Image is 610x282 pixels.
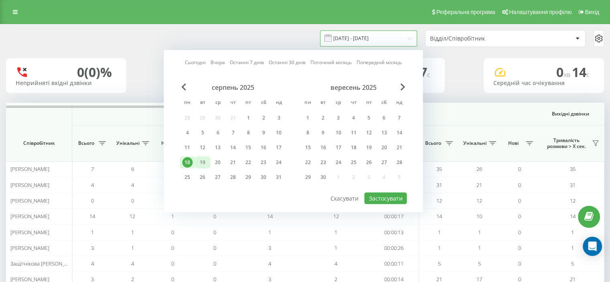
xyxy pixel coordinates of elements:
span: 14 [570,213,576,220]
div: 22 [302,157,313,168]
div: 8 [302,128,313,138]
div: пт 12 вер 2025 р. [361,127,376,139]
div: 4 [182,128,193,138]
div: ср 13 серп 2025 р. [210,142,225,154]
a: Попередній місяць [357,59,402,66]
div: 4 [348,113,359,123]
div: 2 [258,113,269,123]
div: вт 2 вер 2025 р. [315,112,330,124]
div: сб 9 серп 2025 р. [256,127,271,139]
div: пн 25 серп 2025 р. [180,171,195,183]
div: 28 [228,172,238,183]
abbr: понеділок [302,97,314,109]
span: 14 [267,213,273,220]
div: 11 [348,128,359,138]
span: 0 [213,260,216,267]
span: 14 [436,213,442,220]
div: чт 18 вер 2025 р. [346,142,361,154]
span: Тривалість розмови > Х сек. [543,137,590,150]
div: 21 [228,157,238,168]
div: 24 [274,157,284,168]
div: пн 8 вер 2025 р. [300,127,315,139]
abbr: середа [332,97,344,109]
span: 1 [571,229,574,236]
div: пн 22 вер 2025 р. [300,156,315,168]
span: [PERSON_NAME] [10,244,49,252]
span: c [586,70,590,79]
span: 1 [478,229,481,236]
div: 20 [213,157,223,168]
div: вт 30 вер 2025 р. [315,171,330,183]
div: 13 [213,142,223,153]
div: ср 24 вер 2025 р. [330,156,346,168]
span: 0 [131,197,134,204]
div: пн 18 серп 2025 р. [180,156,195,168]
div: пт 29 серп 2025 р. [241,171,256,183]
span: 1 [334,229,337,236]
a: Поточний місяць [310,59,352,66]
div: 9 [258,128,269,138]
div: чт 14 серп 2025 р. [225,142,241,154]
div: 1 [302,113,313,123]
a: Останні 30 днів [269,59,306,66]
span: 1 [571,244,574,252]
span: 35 [570,165,576,172]
span: 0 [518,260,521,267]
span: [PERSON_NAME] [10,213,49,220]
a: Сьогодні [185,59,206,66]
div: пт 1 серп 2025 р. [241,112,256,124]
span: 12 [333,213,339,220]
div: Open Intercom Messenger [583,237,602,256]
span: Нові [156,140,176,146]
div: чт 4 вер 2025 р. [346,112,361,124]
td: 00:00:26 [369,240,419,256]
div: чт 28 серп 2025 р. [225,171,241,183]
span: 26 [476,165,482,172]
div: пн 11 серп 2025 р. [180,142,195,154]
div: чт 25 вер 2025 р. [346,156,361,168]
div: нд 17 серп 2025 р. [271,142,286,154]
div: ср 27 серп 2025 р. [210,171,225,183]
span: 3 [91,244,94,252]
abbr: субота [378,97,390,109]
div: 3 [333,113,343,123]
span: 1 [171,213,174,220]
div: 5 [197,128,208,138]
div: вт 16 вер 2025 р. [315,142,330,154]
abbr: неділя [273,97,285,109]
div: нд 28 вер 2025 р. [391,156,407,168]
div: вт 26 серп 2025 р. [195,171,210,183]
span: 0 [518,244,521,252]
span: 0 [171,229,174,236]
div: 27 [379,157,389,168]
span: 0 [518,229,521,236]
span: 0 [171,260,174,267]
span: 12 [130,213,135,220]
div: пт 15 серп 2025 р. [241,142,256,154]
div: 2 [318,113,328,123]
a: Вчора [211,59,225,66]
div: 25 [182,172,193,183]
span: 1 [438,244,441,252]
div: 10 [333,128,343,138]
div: 6 [379,113,389,123]
div: 13 [379,128,389,138]
div: ср 6 серп 2025 р. [210,127,225,139]
div: нд 21 вер 2025 р. [391,142,407,154]
a: Останні 7 днів [230,59,264,66]
div: 14 [394,128,404,138]
span: 12 [436,197,442,204]
div: 1 [243,113,253,123]
div: сб 13 вер 2025 р. [376,127,391,139]
div: 11 [182,142,193,153]
span: 0 [213,244,216,252]
div: нд 14 вер 2025 р. [391,127,407,139]
div: 7 [394,113,404,123]
div: 16 [318,142,328,153]
span: Next Month [400,83,405,91]
div: вересень 2025 [300,83,407,91]
div: 17 [274,142,284,153]
span: 4 [91,181,94,189]
div: 27 [213,172,223,183]
span: 1 [268,229,271,236]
